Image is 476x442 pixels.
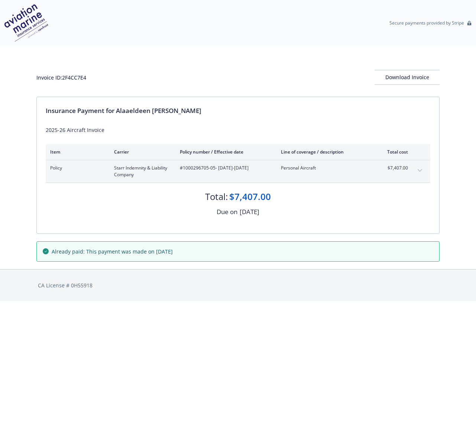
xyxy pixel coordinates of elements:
[52,248,173,255] span: Already paid: This payment was made on [DATE]
[36,74,86,81] div: Invoice ID: 2F4CC7E4
[114,165,168,178] span: Starr Indemnity & Liability Company
[50,149,102,155] div: Item
[380,149,408,155] div: Total cost
[281,165,368,171] span: Personal Aircraft
[240,207,259,217] div: [DATE]
[375,70,440,84] div: Download Invoice
[114,149,168,155] div: Carrier
[46,160,430,183] div: PolicyStarr Indemnity & Liability Company#1000296705-05- [DATE]-[DATE]Personal Aircraft$7,407.00e...
[180,149,269,155] div: Policy number / Effective date
[281,149,368,155] div: Line of coverage / description
[375,70,440,85] button: Download Invoice
[389,20,464,26] p: Secure payments provided by Stripe
[205,190,228,203] div: Total:
[46,106,430,116] div: Insurance Payment for Alaaeldeen [PERSON_NAME]
[180,165,269,171] span: #1000296705-05 - [DATE]-[DATE]
[229,190,271,203] div: $7,407.00
[38,281,438,289] div: CA License # 0H55918
[380,165,408,171] span: $7,407.00
[414,165,426,177] button: expand content
[46,126,430,134] div: 2025-26 Aircraft Invoice
[50,165,102,171] span: Policy
[217,207,237,217] div: Due on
